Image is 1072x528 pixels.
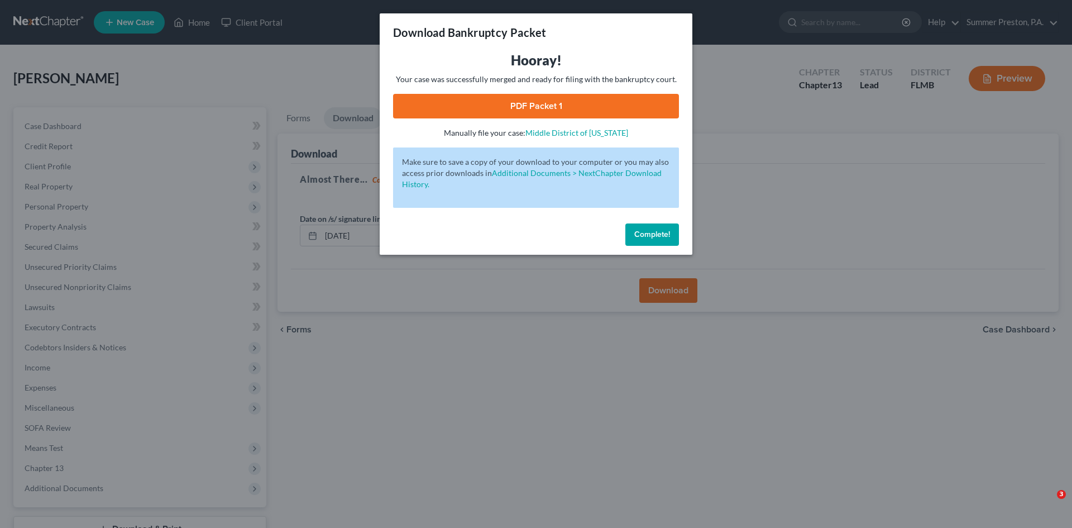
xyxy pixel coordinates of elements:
[402,156,670,190] p: Make sure to save a copy of your download to your computer or you may also access prior downloads in
[393,74,679,85] p: Your case was successfully merged and ready for filing with the bankruptcy court.
[393,94,679,118] a: PDF Packet 1
[625,223,679,246] button: Complete!
[1034,490,1061,517] iframe: Intercom live chat
[1057,490,1066,499] span: 3
[393,25,546,40] h3: Download Bankruptcy Packet
[402,168,662,189] a: Additional Documents > NextChapter Download History.
[393,127,679,139] p: Manually file your case:
[525,128,628,137] a: Middle District of [US_STATE]
[393,51,679,69] h3: Hooray!
[634,230,670,239] span: Complete!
